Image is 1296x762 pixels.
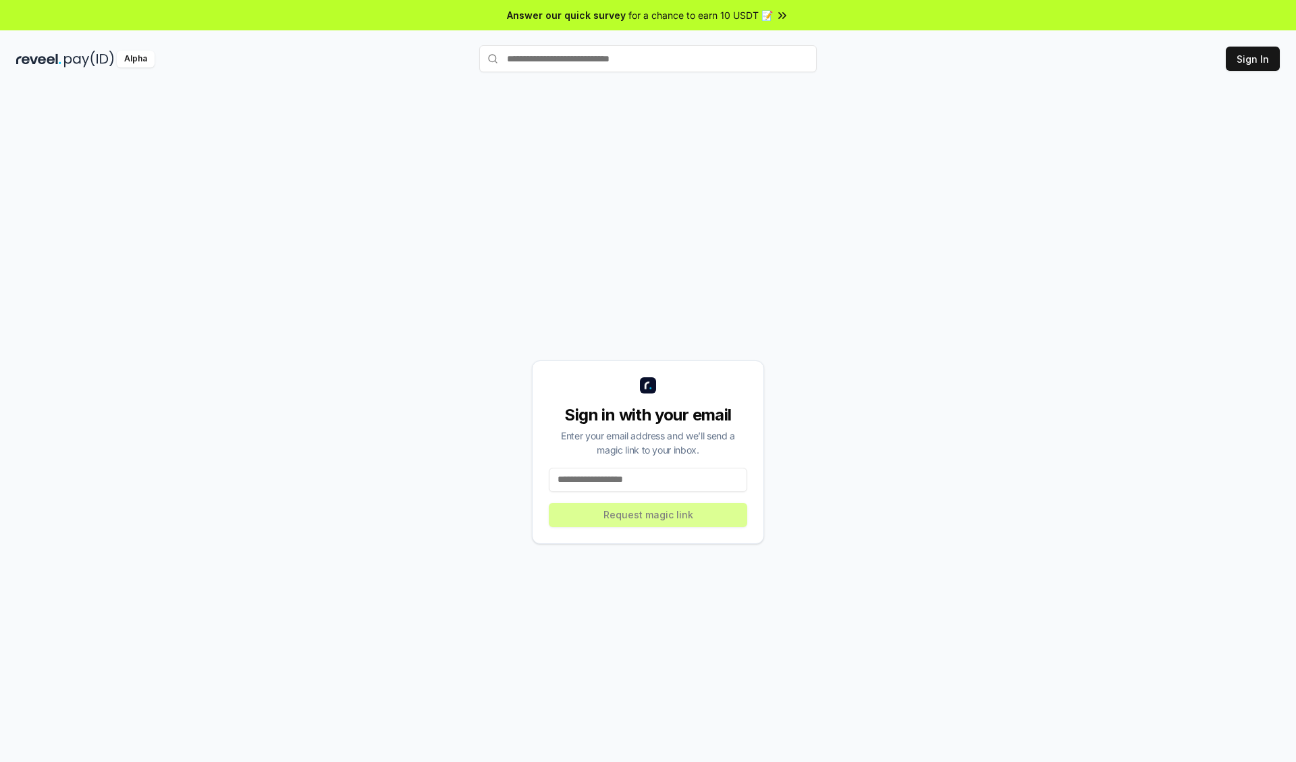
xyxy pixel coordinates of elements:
span: Answer our quick survey [507,8,626,22]
button: Sign In [1226,47,1280,71]
img: logo_small [640,377,656,393]
div: Enter your email address and we’ll send a magic link to your inbox. [549,429,747,457]
img: reveel_dark [16,51,61,67]
div: Sign in with your email [549,404,747,426]
img: pay_id [64,51,114,67]
span: for a chance to earn 10 USDT 📝 [628,8,773,22]
div: Alpha [117,51,155,67]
